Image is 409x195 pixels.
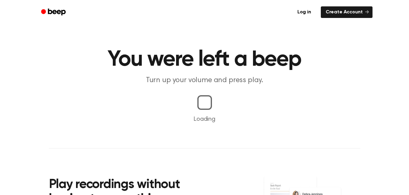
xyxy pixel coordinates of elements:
a: Beep [37,6,71,18]
p: Loading [7,115,402,124]
p: Turn up your volume and press play. [88,75,321,85]
a: Create Account [321,6,373,18]
a: Log in [291,5,317,19]
h1: You were left a beep [49,49,360,71]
